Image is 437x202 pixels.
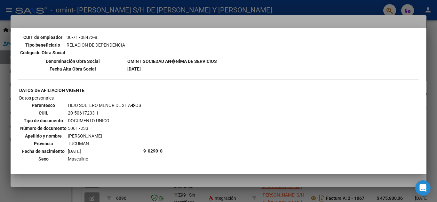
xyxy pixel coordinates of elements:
th: Código de Obra Social [20,49,66,56]
b: 9-0290-0 [143,148,163,153]
td: [DATE] [68,148,141,155]
td: 30-71708472-8 [66,34,125,41]
div: Open Intercom Messenger [415,180,431,196]
th: Apellido y nombre [20,132,67,139]
td: [PERSON_NAME] [68,132,141,139]
th: Fecha de nacimiento [20,148,67,155]
td: RELACION DE DEPENDENCIA [66,41,125,49]
td: HIJO SOLTERO MENOR DE 21 A�OS [68,102,141,109]
td: 20-50617233-1 [68,109,141,116]
b: [DATE] [127,66,141,71]
th: CUIL [20,109,67,116]
th: Parentesco [20,102,67,109]
th: CUIT de empleador [20,34,66,41]
td: 50617233 [68,125,141,132]
b: DATOS DE AFILIACION VIGENTE [19,88,84,93]
th: Denominación Obra Social [19,58,126,65]
th: Provincia [20,140,67,147]
td: Masculino [68,155,141,162]
b: OMINT SOCIEDAD AN�NlMA DE SERVICIOS [127,59,217,64]
th: Tipo beneficiario [20,41,66,49]
td: TUCUMAN [68,140,141,147]
th: Número de documento [20,125,67,132]
td: DOCUMENTO UNICO [68,117,141,124]
th: Sexo [20,155,67,162]
th: Fecha Alta Obra Social [19,65,126,72]
th: Tipo de documento [20,117,67,124]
